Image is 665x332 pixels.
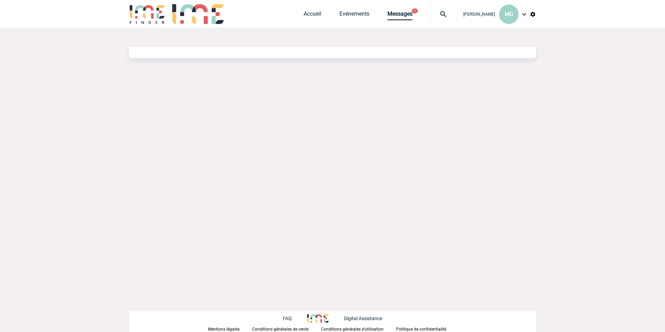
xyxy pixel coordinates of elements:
[412,8,418,14] button: 1
[344,316,382,321] p: Digital Assistance
[396,327,446,332] p: Politique de confidentialité
[321,327,384,332] p: Conditions générales d'utilisation
[252,327,309,332] p: Conditions générales de vente
[129,4,165,24] img: IME-Finder
[307,314,329,323] img: http://www.idealmeetingsevents.fr/
[321,325,396,332] a: Conditions générales d'utilisation
[505,11,513,17] span: MG
[283,316,292,321] p: FAQ
[387,10,412,20] a: Messages
[208,325,252,332] a: Mentions légales
[396,325,457,332] a: Politique de confidentialité
[252,325,321,332] a: Conditions générales de vente
[463,12,495,17] span: [PERSON_NAME]
[283,315,307,321] a: FAQ
[208,327,240,332] p: Mentions légales
[339,10,369,20] a: Evénements
[304,10,321,20] a: Accueil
